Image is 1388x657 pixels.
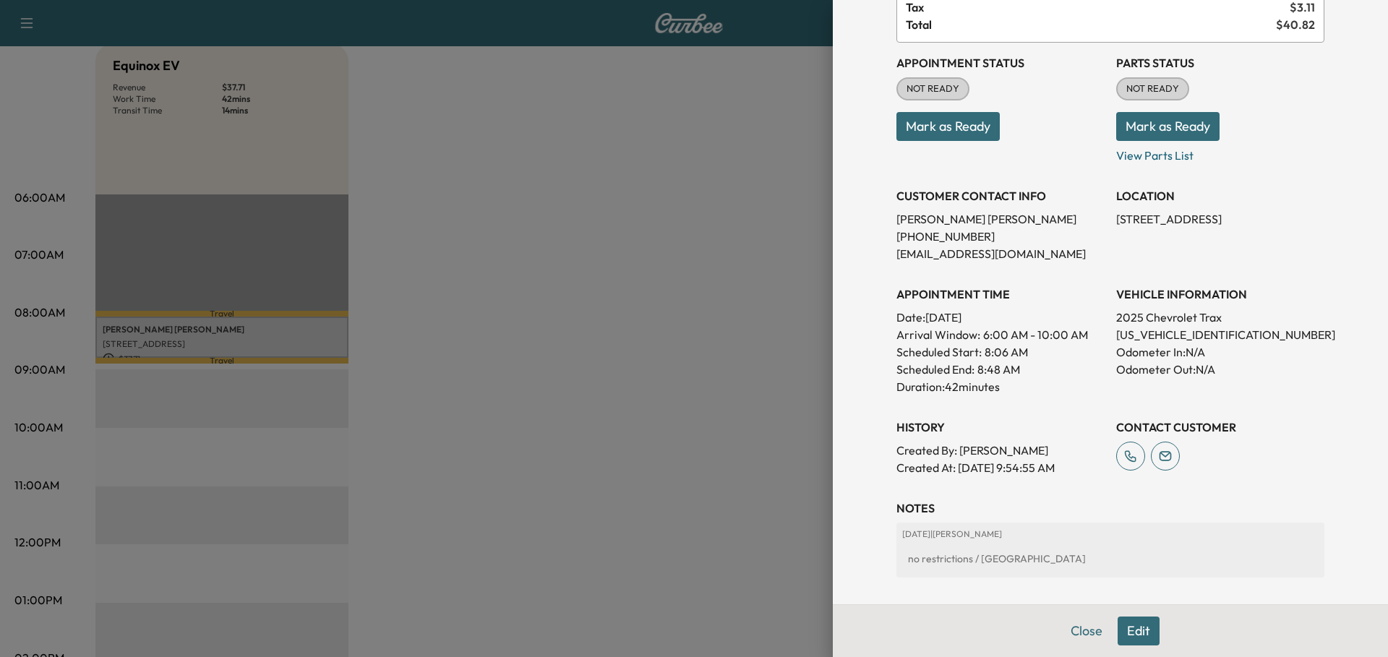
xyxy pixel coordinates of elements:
p: Scheduled Start: [896,343,982,361]
h3: CUSTOMER CONTACT INFO [896,187,1105,205]
h3: Parts Status [1116,54,1324,72]
button: Mark as Ready [1116,112,1220,141]
h3: NOTES [896,499,1324,517]
span: NOT READY [898,82,968,96]
h3: CONTACT CUSTOMER [1116,418,1324,436]
p: [DATE] | [PERSON_NAME] [902,528,1319,540]
p: Arrival Window: [896,326,1105,343]
button: Close [1061,617,1112,645]
p: Scheduled End: [896,361,974,378]
h3: History [896,418,1105,436]
h3: APPOINTMENT TIME [896,285,1105,303]
p: Created At : [DATE] 9:54:55 AM [896,459,1105,476]
h3: LOCATION [1116,187,1324,205]
p: [STREET_ADDRESS] [1116,210,1324,228]
span: 6:00 AM - 10:00 AM [983,326,1088,343]
p: Date: [DATE] [896,309,1105,326]
p: [EMAIL_ADDRESS][DOMAIN_NAME] [896,245,1105,262]
h3: Appointment Status [896,54,1105,72]
span: $ 40.82 [1276,16,1315,33]
p: [PERSON_NAME] [PERSON_NAME] [896,210,1105,228]
p: 8:06 AM [985,343,1028,361]
h3: VEHICLE INFORMATION [1116,285,1324,303]
p: 8:48 AM [977,361,1020,378]
p: Odometer Out: N/A [1116,361,1324,378]
p: [US_VEHICLE_IDENTIFICATION_NUMBER] [1116,326,1324,343]
p: Created By : [PERSON_NAME] [896,442,1105,459]
button: Edit [1118,617,1160,645]
p: View Parts List [1116,141,1324,164]
span: Total [906,16,1276,33]
span: NOT READY [1118,82,1188,96]
p: 2025 Chevrolet Trax [1116,309,1324,326]
p: [PHONE_NUMBER] [896,228,1105,245]
div: no restrictions / [GEOGRAPHIC_DATA] [902,546,1319,572]
button: Mark as Ready [896,112,1000,141]
p: Odometer In: N/A [1116,343,1324,361]
p: Duration: 42 minutes [896,378,1105,395]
